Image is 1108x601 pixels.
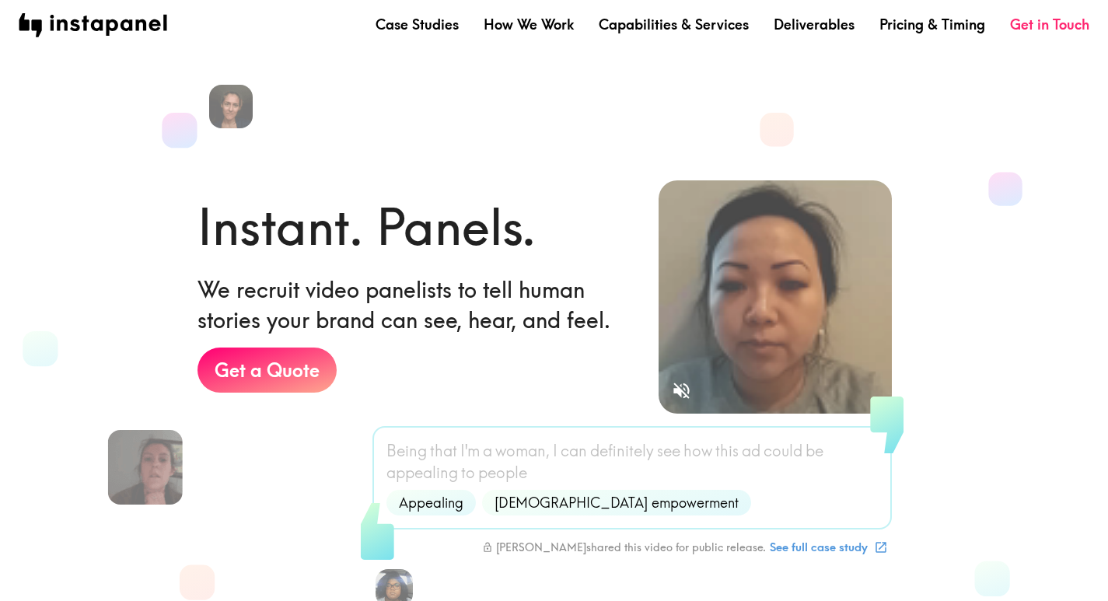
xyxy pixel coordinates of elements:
[197,274,634,335] h6: We recruit video panelists to tell human stories your brand can see, hear, and feel.
[590,440,654,462] span: definitely
[209,85,253,128] img: Giannina
[879,15,985,34] a: Pricing & Timing
[197,192,536,262] h1: Instant. Panels.
[430,440,457,462] span: that
[599,15,749,34] a: Capabilities & Services
[1010,15,1089,34] a: Get in Touch
[715,440,739,462] span: this
[561,440,587,462] span: can
[107,430,182,505] img: Jennifer
[386,462,458,484] span: appealing
[665,374,698,407] button: Sound is off
[683,440,712,462] span: how
[478,462,527,484] span: people
[197,348,337,393] a: Get a Quote
[485,493,748,512] span: [DEMOGRAPHIC_DATA] empowerment
[495,440,550,462] span: woman,
[806,440,823,462] span: be
[742,440,760,462] span: ad
[386,440,427,462] span: Being
[376,15,459,34] a: Case Studies
[766,534,890,561] a: See full case study
[774,15,855,34] a: Deliverables
[484,15,574,34] a: How We Work
[482,540,766,554] div: [PERSON_NAME] shared this video for public release.
[657,440,680,462] span: see
[461,462,475,484] span: to
[19,13,167,37] img: instapanel
[460,440,480,462] span: I'm
[553,440,557,462] span: I
[483,440,492,462] span: a
[390,493,473,512] span: Appealing
[764,440,802,462] span: could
